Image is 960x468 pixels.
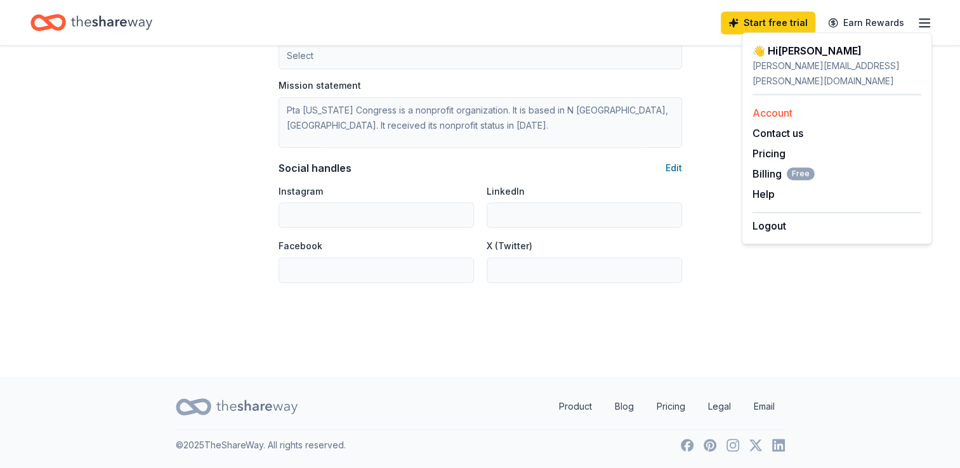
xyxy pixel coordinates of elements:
[666,160,682,176] button: Edit
[287,48,313,63] span: Select
[753,126,803,141] button: Contact us
[279,79,361,92] label: Mission statement
[279,97,682,148] textarea: Pta [US_STATE] Congress is a nonprofit organization. It is based in N [GEOGRAPHIC_DATA], [GEOGRAP...
[753,107,792,119] a: Account
[279,240,322,252] label: Facebook
[549,394,602,419] a: Product
[753,147,786,160] a: Pricing
[549,394,785,419] nav: quick links
[753,186,775,202] button: Help
[30,8,152,37] a: Home
[176,438,346,453] p: © 2025 TheShareWay. All rights reserved.
[279,160,352,176] div: Social handles
[753,58,921,89] div: [PERSON_NAME][EMAIL_ADDRESS][PERSON_NAME][DOMAIN_NAME]
[787,167,815,180] span: Free
[279,42,682,69] button: Select
[647,394,695,419] a: Pricing
[744,394,785,419] a: Email
[753,166,815,181] span: Billing
[753,43,921,58] div: 👋 Hi [PERSON_NAME]
[753,218,786,233] button: Logout
[605,394,644,419] a: Blog
[820,11,912,34] a: Earn Rewards
[721,11,815,34] a: Start free trial
[698,394,741,419] a: Legal
[753,166,815,181] button: BillingFree
[279,185,323,198] label: Instagram
[487,240,532,252] label: X (Twitter)
[487,185,525,198] label: LinkedIn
